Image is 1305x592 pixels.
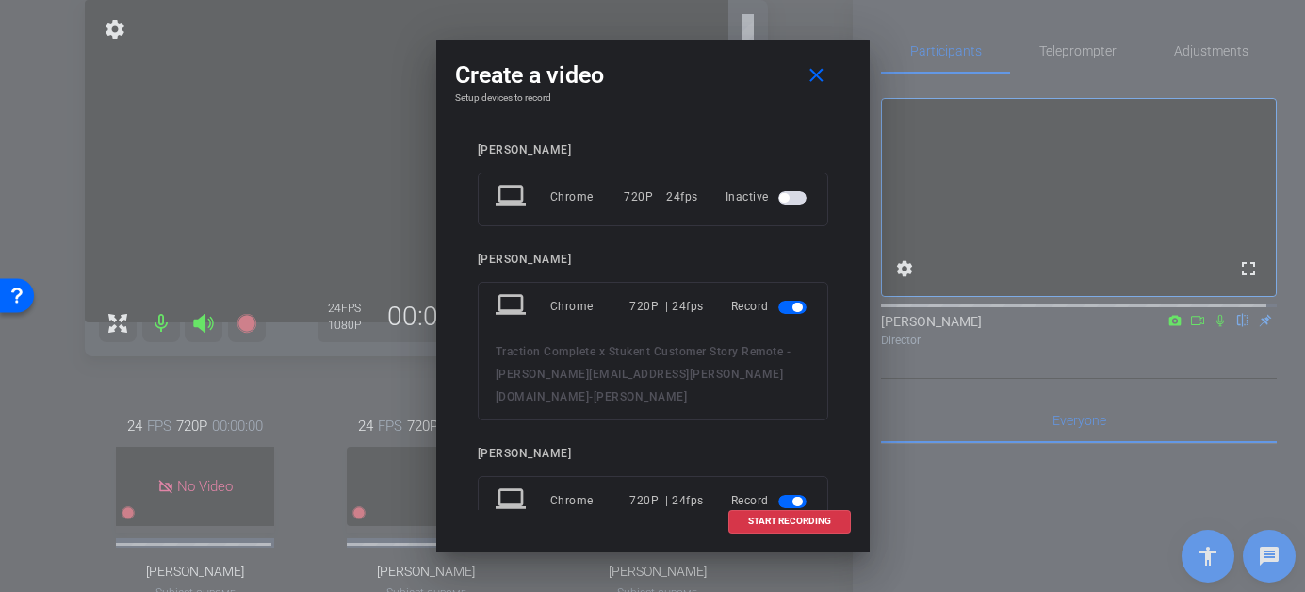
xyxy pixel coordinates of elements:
[455,92,851,104] h4: Setup devices to record
[478,143,828,157] div: [PERSON_NAME]
[496,484,530,518] mat-icon: laptop
[731,289,810,323] div: Record
[550,484,630,518] div: Chrome
[496,180,530,214] mat-icon: laptop
[478,253,828,267] div: [PERSON_NAME]
[748,517,831,526] span: START RECORDING
[496,289,530,323] mat-icon: laptop
[550,180,625,214] div: Chrome
[478,447,828,461] div: [PERSON_NAME]
[594,390,688,403] span: [PERSON_NAME]
[589,390,594,403] span: -
[629,484,704,518] div: 720P | 24fps
[624,180,698,214] div: 720P | 24fps
[728,510,851,534] button: START RECORDING
[726,180,810,214] div: Inactive
[805,64,828,88] mat-icon: close
[629,289,704,323] div: 720P | 24fps
[455,58,851,92] div: Create a video
[731,484,810,518] div: Record
[496,345,791,403] span: Traction Complete x Stukent Customer Story Remote - [PERSON_NAME][EMAIL_ADDRESS][PERSON_NAME][DOM...
[550,289,630,323] div: Chrome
